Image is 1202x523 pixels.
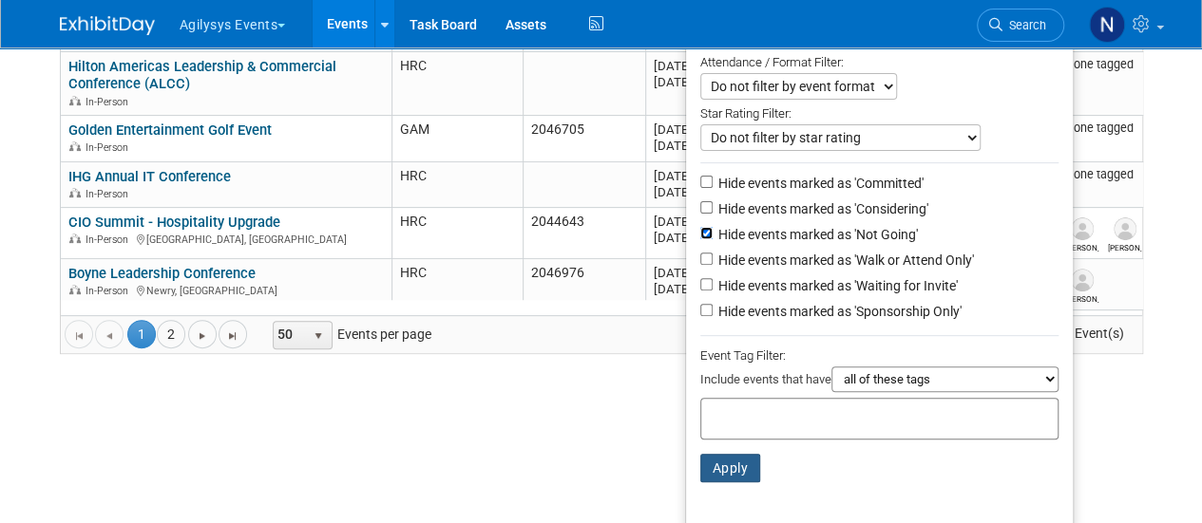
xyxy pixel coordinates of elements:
label: Hide events marked as 'Committed' [715,174,924,193]
img: Pamela McConnell [1071,269,1094,291]
div: [DATE] [654,281,735,297]
a: Hilton Americas Leadership & Commercial Conference (ALCC) [68,58,336,93]
div: [DATE] [654,168,735,184]
button: Apply [700,454,761,482]
div: [DATE] [654,121,735,138]
div: Include events that have [700,366,1059,398]
div: Pamela McConnell [1065,291,1098,304]
label: Hide events marked as 'Considering' [715,199,928,218]
td: HRC [391,162,523,208]
label: Hide events marked as 'Waiting for Invite' [715,276,958,295]
a: Go to the previous page [95,320,124,348]
div: Lindsey Fundine [1065,240,1098,252]
div: [DATE] [654,74,735,90]
a: Search [977,9,1064,42]
td: 2046976 [523,259,645,310]
div: Newry, [GEOGRAPHIC_DATA] [68,282,383,298]
span: Go to the next page [195,328,210,344]
span: Go to the previous page [102,328,117,344]
span: Go to the last page [225,328,240,344]
div: [DATE] [654,214,735,230]
span: In-Person [86,188,134,200]
a: 2 [157,320,185,348]
span: In-Person [86,96,134,108]
a: Golden Entertainment Golf Event [68,121,272,139]
span: In-Person [86,285,134,297]
img: In-Person Event [69,233,81,243]
td: GAM [391,116,523,162]
td: HRC [391,208,523,259]
div: Event Tag Filter: [700,345,1059,366]
span: In-Person [86,233,134,246]
div: Tim Hansen [1108,240,1141,252]
td: 2046705 [523,116,645,162]
span: select [311,328,326,344]
img: Tim Hansen [1114,217,1136,240]
div: [DATE] [654,265,735,281]
span: Events per page [248,320,450,348]
img: Natalie Morin [1089,7,1125,43]
a: Go to the first page [65,320,93,348]
span: Search [1002,18,1046,32]
div: [GEOGRAPHIC_DATA], [GEOGRAPHIC_DATA] [68,231,383,247]
div: [DATE] [654,230,735,246]
td: HRC [391,259,523,310]
img: ExhibitDay [60,16,155,35]
label: Hide events marked as 'Sponsorship Only' [715,302,962,321]
div: Attendance / Format Filter: [700,51,1059,73]
img: In-Person Event [69,96,81,105]
div: [DATE] [654,184,735,200]
a: IHG Annual IT Conference [68,168,231,185]
span: In-Person [86,141,134,154]
a: Go to the next page [188,320,217,348]
img: In-Person Event [69,141,81,151]
span: 50 [274,322,306,348]
div: None tagged [1060,57,1192,72]
div: None tagged [1060,167,1192,182]
a: CIO Summit - Hospitality Upgrade [68,214,280,231]
td: 2044643 [523,208,645,259]
a: Boyne Leadership Conference [68,265,256,282]
td: HRC [391,52,523,116]
label: Hide events marked as 'Not Going' [715,225,918,244]
div: [DATE] [654,138,735,154]
span: 1 [127,320,156,348]
img: In-Person Event [69,188,81,197]
label: Hide events marked as 'Walk or Attend Only' [715,251,974,270]
span: Go to the first page [71,328,86,344]
div: [DATE] [654,58,735,74]
div: Star Rating Filter: [700,100,1059,124]
a: Go to the last page [219,320,247,348]
div: None tagged [1060,121,1192,136]
img: Lindsey Fundine [1071,217,1094,240]
img: In-Person Event [69,285,81,294]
